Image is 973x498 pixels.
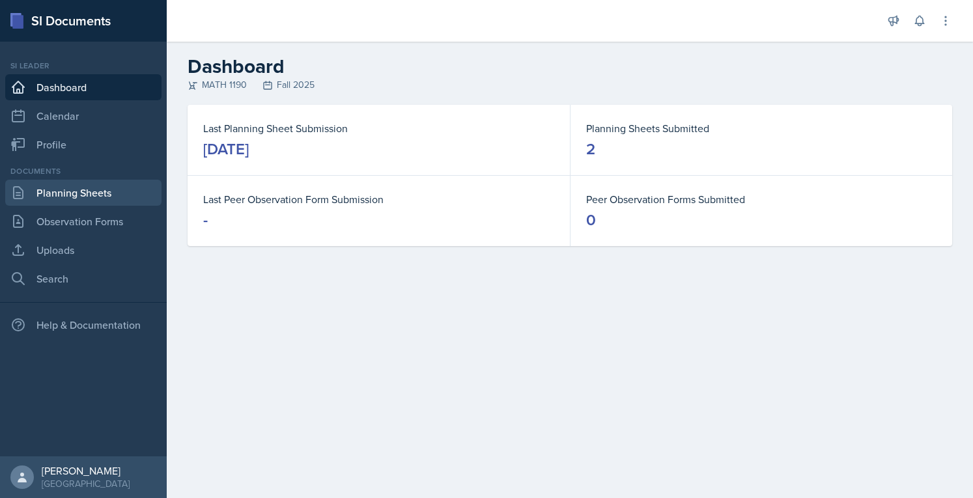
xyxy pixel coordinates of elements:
div: Si leader [5,60,162,72]
div: [GEOGRAPHIC_DATA] [42,477,130,490]
div: Documents [5,165,162,177]
dt: Last Planning Sheet Submission [203,120,554,136]
div: Help & Documentation [5,312,162,338]
div: 0 [586,210,596,230]
a: Uploads [5,237,162,263]
dt: Peer Observation Forms Submitted [586,191,937,207]
div: [DATE] [203,139,249,159]
div: - [203,210,208,230]
h2: Dashboard [188,55,952,78]
div: MATH 1190 Fall 2025 [188,78,952,92]
a: Search [5,266,162,292]
dt: Planning Sheets Submitted [586,120,937,136]
div: [PERSON_NAME] [42,464,130,477]
a: Profile [5,131,162,158]
a: Planning Sheets [5,180,162,206]
a: Observation Forms [5,208,162,234]
a: Calendar [5,103,162,129]
div: 2 [586,139,595,159]
dt: Last Peer Observation Form Submission [203,191,554,207]
a: Dashboard [5,74,162,100]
